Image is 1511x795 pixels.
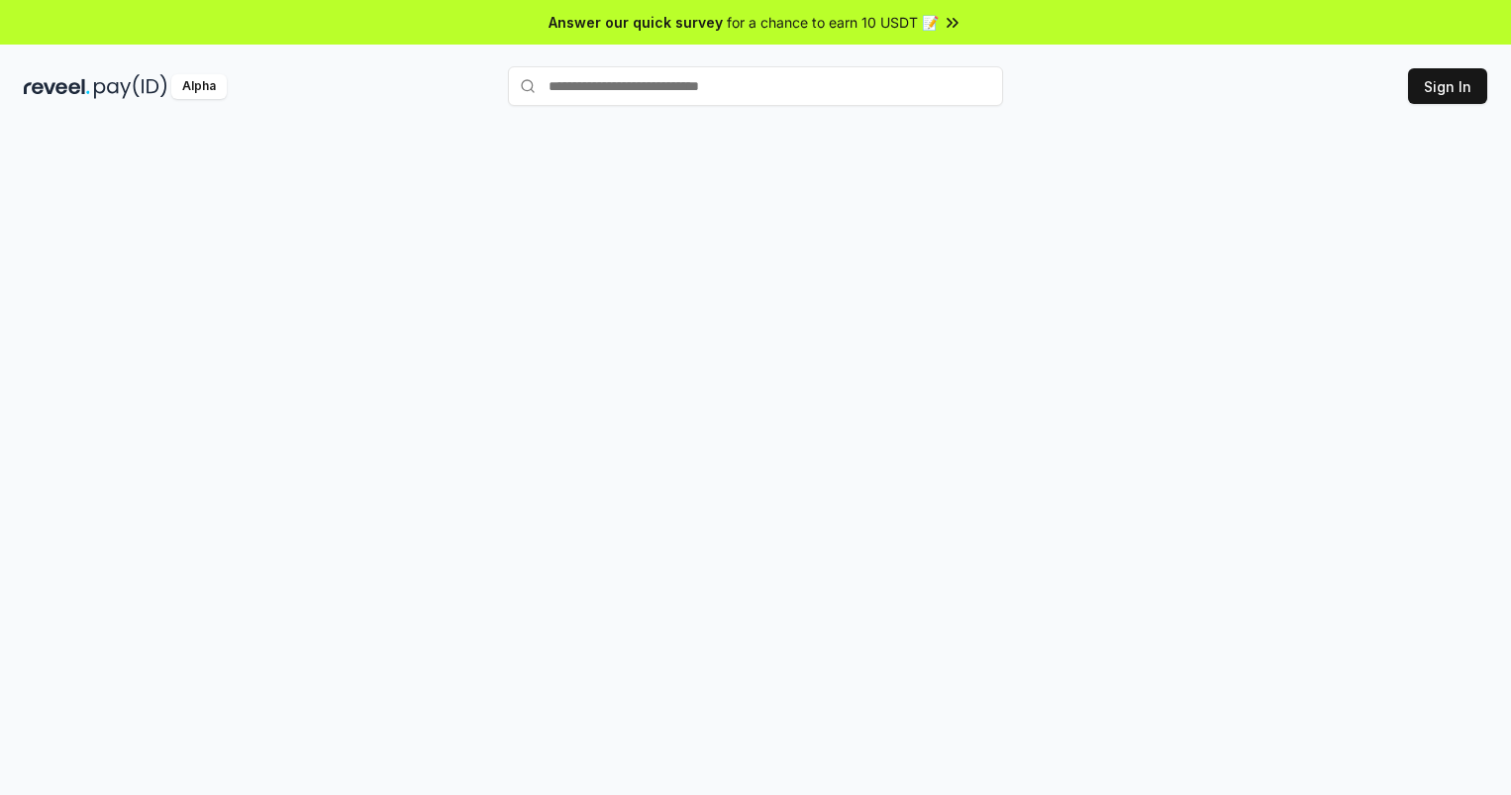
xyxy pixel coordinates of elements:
div: Alpha [171,74,227,99]
img: reveel_dark [24,74,90,99]
button: Sign In [1408,68,1487,104]
span: Answer our quick survey [549,12,723,33]
img: pay_id [94,74,167,99]
span: for a chance to earn 10 USDT 📝 [727,12,939,33]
